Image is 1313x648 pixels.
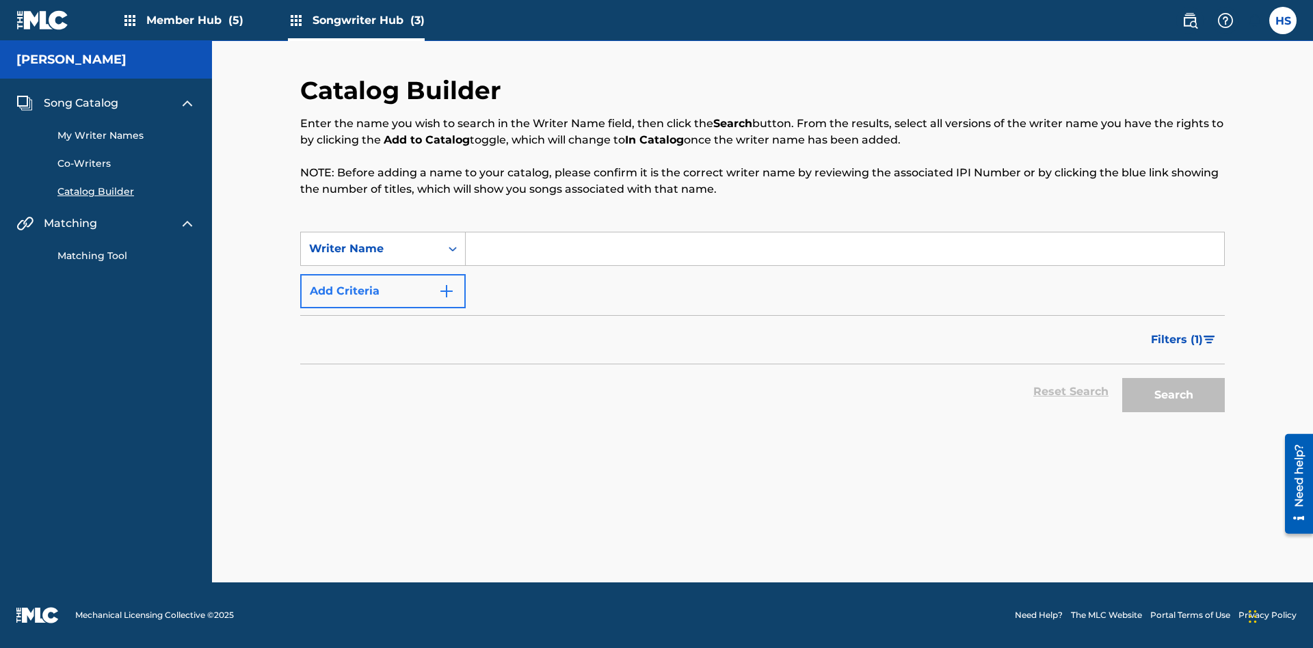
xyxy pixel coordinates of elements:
a: Need Help? [1015,609,1063,621]
span: (3) [410,14,425,27]
img: logo [16,607,59,623]
h5: Lorna Singerton [16,52,127,68]
p: Enter the name you wish to search in the Writer Name field, then click the button. From the resul... [300,116,1225,148]
form: Search Form [300,232,1225,419]
div: Drag [1249,596,1257,637]
div: Notifications [1247,14,1261,27]
img: Song Catalog [16,95,33,111]
strong: In Catalog [625,133,684,146]
img: help [1217,12,1234,29]
img: Top Rightsholders [122,12,138,29]
div: User Menu [1269,7,1297,34]
img: expand [179,95,196,111]
strong: Add to Catalog [384,133,470,146]
span: (5) [228,14,243,27]
a: Song CatalogSong Catalog [16,95,118,111]
span: Filters ( 1 ) [1151,332,1203,348]
button: Add Criteria [300,274,466,308]
span: Matching [44,215,97,232]
a: The MLC Website [1071,609,1142,621]
a: Co-Writers [57,157,196,171]
a: Privacy Policy [1238,609,1297,621]
a: Public Search [1176,7,1204,34]
img: MLC Logo [16,10,69,30]
div: Help [1212,7,1239,34]
span: Songwriter Hub [313,12,425,28]
div: Writer Name [309,241,432,257]
img: Top Rightsholders [288,12,304,29]
a: My Writer Names [57,129,196,143]
h2: Catalog Builder [300,75,508,106]
iframe: Resource Center [1275,429,1313,541]
button: Filters (1) [1143,323,1225,357]
p: NOTE: Before adding a name to your catalog, please confirm it is the correct writer name by revie... [300,165,1225,198]
span: Song Catalog [44,95,118,111]
img: 9d2ae6d4665cec9f34b9.svg [438,283,455,299]
span: Member Hub [146,12,243,28]
img: search [1182,12,1198,29]
a: Matching Tool [57,249,196,263]
span: Mechanical Licensing Collective © 2025 [75,609,234,621]
a: Catalog Builder [57,185,196,199]
img: Matching [16,215,34,232]
img: expand [179,215,196,232]
strong: Search [713,117,752,130]
iframe: Chat Widget [1245,582,1313,648]
img: filter [1204,336,1215,344]
a: Portal Terms of Use [1150,609,1230,621]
